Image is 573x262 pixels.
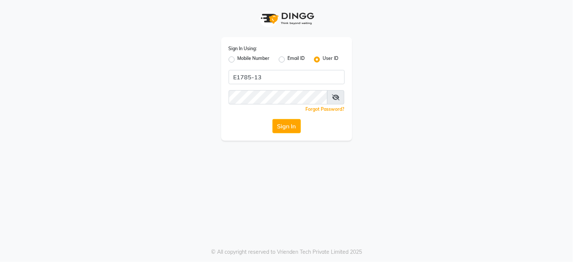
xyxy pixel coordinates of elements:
label: Sign In Using: [229,45,257,52]
label: Mobile Number [238,55,270,64]
label: User ID [323,55,339,64]
button: Sign In [272,119,301,133]
input: Username [229,90,328,104]
input: Username [229,70,345,84]
label: Email ID [288,55,305,64]
img: logo1.svg [257,7,317,30]
a: Forgot Password? [306,106,345,112]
